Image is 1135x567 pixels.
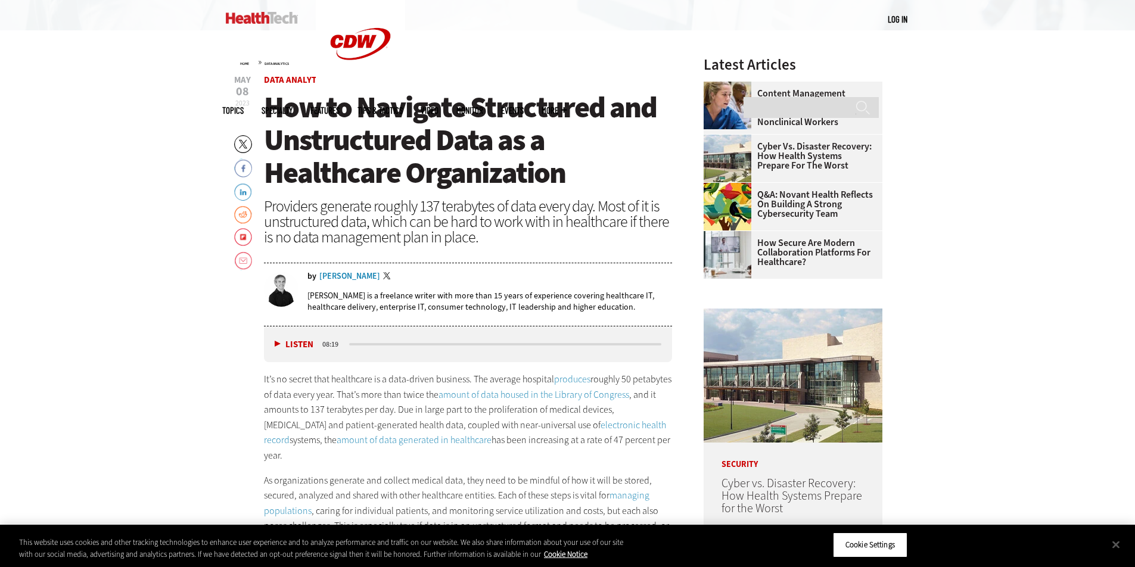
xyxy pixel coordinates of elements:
span: Topics [222,106,244,115]
a: Content Management Systems Can Reduce Burnout Among Clinical and Nonclinical Workers [704,89,875,127]
a: Events [501,106,524,115]
button: Close [1103,531,1129,557]
img: care team speaks with physician over conference call [704,231,751,279]
a: Tips & Tactics [357,106,403,115]
img: Home [226,12,298,24]
a: care team speaks with physician over conference call [704,231,757,241]
div: media player [264,326,673,362]
img: University of Vermont Medical Center’s main campus [704,309,882,443]
p: Security [704,443,882,469]
a: University of Vermont Medical Center’s main campus [704,135,757,144]
a: Log in [888,14,907,24]
a: amount of data housed in the Library of Congress [439,388,629,401]
p: [PERSON_NAME] is a freelance writer with more than 15 years of experience covering healthcare IT,... [307,290,673,313]
div: This website uses cookies and other tracking technologies to enhance user experience and to analy... [19,537,624,560]
span: More [542,106,567,115]
a: Twitter [383,272,394,282]
div: Providers generate roughly 137 terabytes of data every day. Most of it is unstructured data, whic... [264,198,673,245]
span: Specialty [262,106,293,115]
p: As organizations generate and collect medical data, they need to be mindful of how it will be sto... [264,473,673,549]
a: Cyber vs. Disaster Recovery: How Health Systems Prepare for the Worst [722,475,862,516]
a: Q&A: Novant Health Reflects on Building a Strong Cybersecurity Team [704,190,875,219]
a: abstract illustration of a tree [704,183,757,192]
span: How to Navigate Structured and Unstructured Data as a Healthcare Organization [264,88,657,192]
a: Features [310,106,340,115]
a: More information about your privacy [544,549,587,559]
a: Video [421,106,439,115]
a: CDW [316,79,405,91]
img: University of Vermont Medical Center’s main campus [704,135,751,182]
img: nurses talk in front of desktop computer [704,82,751,129]
a: managing populations [264,489,649,517]
span: by [307,272,316,281]
img: abstract illustration of a tree [704,183,751,230]
a: amount of data generated in healthcare [337,434,492,446]
button: Cookie Settings [833,532,907,557]
a: MonITor [456,106,483,115]
button: Listen [275,340,313,349]
a: produces [554,373,590,385]
a: [PERSON_NAME] [319,272,380,281]
p: It’s no secret that healthcare is a data-driven business. The average hospital roughly 50 petabyt... [264,372,673,463]
img: Brian Eastwood [264,272,298,307]
a: How Secure Are Modern Collaboration Platforms for Healthcare? [704,238,875,267]
a: Cyber vs. Disaster Recovery: How Health Systems Prepare for the Worst [704,142,875,170]
div: User menu [888,13,907,26]
div: duration [321,339,347,350]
